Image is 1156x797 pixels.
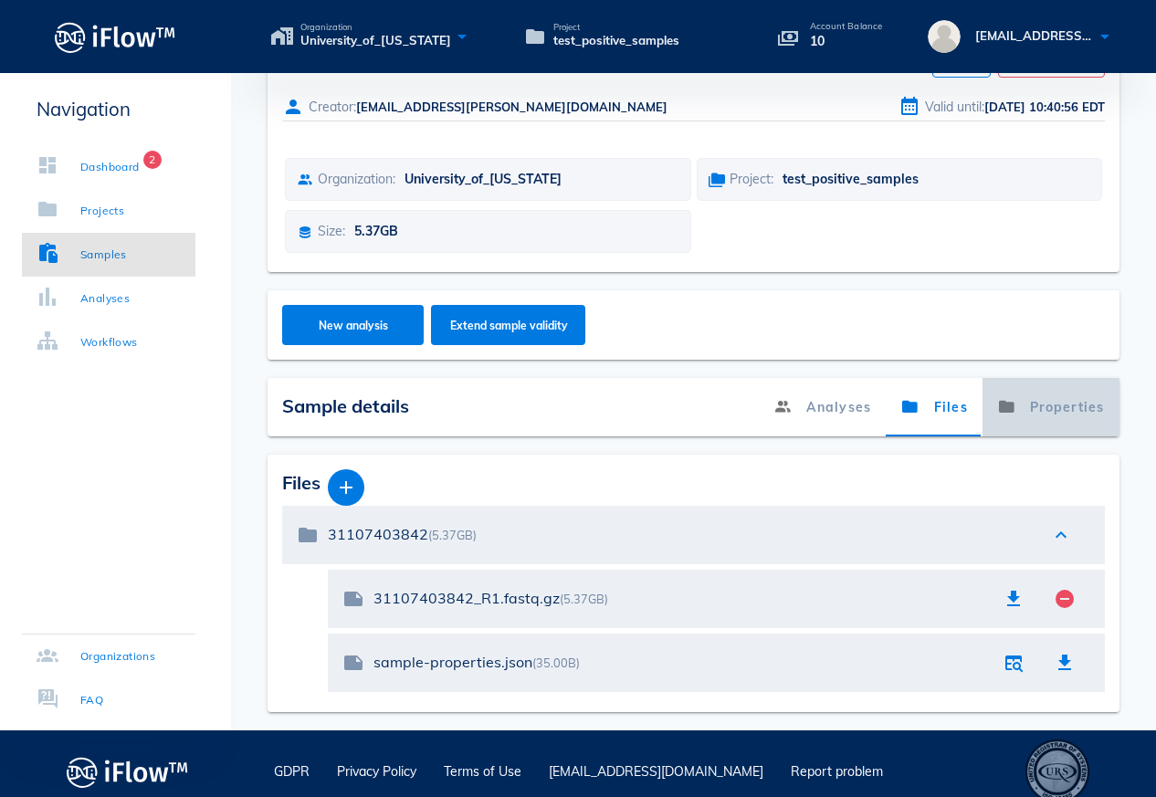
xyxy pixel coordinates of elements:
span: Creator: [309,99,356,115]
div: FAQ [80,691,103,709]
a: Analyses [759,378,886,436]
div: Organizations [80,647,155,666]
span: Badge [143,151,162,169]
span: University_of_[US_STATE] [300,32,451,50]
i: folder [297,524,319,546]
div: Files [282,469,1105,506]
a: Terms of Use [444,763,521,780]
span: Organization [300,23,451,32]
img: avatar.16069ca8.svg [928,20,961,53]
a: GDPR [274,763,310,780]
span: Project [553,23,679,32]
div: 31107403842 [328,526,1032,543]
span: University_of_[US_STATE] [405,171,562,187]
span: (35.00B) [532,655,580,670]
a: Files [887,378,983,436]
i: remove_circle [1054,588,1076,610]
span: 5.37GB [354,223,398,239]
a: [EMAIL_ADDRESS][DOMAIN_NAME] [549,763,763,780]
span: Valid until: [925,99,984,115]
span: Project: [730,171,773,187]
span: (5.37GB) [428,528,477,542]
div: sample-properties.json [373,654,988,671]
button: Extend sample validity [431,305,585,345]
div: Dashboard [80,158,140,176]
span: (5.37GB) [560,592,608,606]
p: Navigation [22,95,195,123]
span: [DATE] 10:40:56 EDT [984,100,1105,114]
a: Report problem [791,763,883,780]
a: Properties [983,378,1119,436]
p: Account Balance [810,22,883,31]
span: test_positive_samples [553,32,679,50]
span: Sample details [282,394,409,417]
div: Projects [80,202,124,220]
img: logo [67,751,188,792]
div: Analyses [80,289,130,308]
i: note [342,652,364,674]
span: Size: [318,223,345,239]
span: New analysis [300,319,406,332]
span: [EMAIL_ADDRESS][PERSON_NAME][DOMAIN_NAME] [356,100,667,114]
p: 10 [810,31,883,51]
div: Workflows [80,333,138,351]
span: Extend sample validity [449,319,568,332]
i: expand_less [1050,524,1072,546]
i: note [342,588,364,610]
div: 31107403842_R1.fastq.gz [373,590,988,607]
iframe: Drift Widget Chat Controller [1065,706,1134,775]
a: Privacy Policy [337,763,416,780]
div: Samples [80,246,127,264]
span: Organization: [318,171,395,187]
span: test_positive_samples [783,171,919,187]
button: New analysis [282,305,424,345]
